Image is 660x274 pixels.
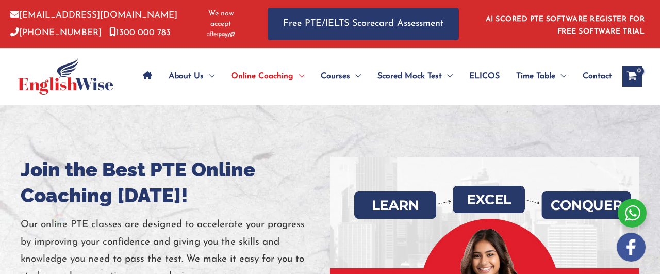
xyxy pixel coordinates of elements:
[508,58,574,94] a: Time TableMenu Toggle
[583,58,612,94] span: Contact
[18,58,113,95] img: cropped-ew-logo
[461,58,508,94] a: ELICOS
[486,15,645,36] a: AI SCORED PTE SOFTWARE REGISTER FOR FREE SOFTWARE TRIAL
[617,233,646,262] img: white-facebook.png
[622,66,642,87] a: View Shopping Cart, empty
[321,58,350,94] span: Courses
[169,58,204,94] span: About Us
[555,58,566,94] span: Menu Toggle
[207,31,235,37] img: Afterpay-Logo
[369,58,461,94] a: Scored Mock TestMenu Toggle
[268,8,459,40] a: Free PTE/IELTS Scorecard Assessment
[200,9,242,29] span: We now accept
[223,58,312,94] a: Online CoachingMenu Toggle
[377,58,442,94] span: Scored Mock Test
[109,28,171,37] a: 1300 000 783
[10,11,177,20] a: [EMAIL_ADDRESS][DOMAIN_NAME]
[21,157,330,208] h1: Join the Best PTE Online Coaching [DATE]!
[312,58,369,94] a: CoursesMenu Toggle
[469,58,500,94] span: ELICOS
[10,28,102,37] a: [PHONE_NUMBER]
[204,58,214,94] span: Menu Toggle
[442,58,453,94] span: Menu Toggle
[574,58,612,94] a: Contact
[160,58,223,94] a: About UsMenu Toggle
[350,58,361,94] span: Menu Toggle
[135,58,612,94] nav: Site Navigation: Main Menu
[480,7,650,41] aside: Header Widget 1
[516,58,555,94] span: Time Table
[231,58,293,94] span: Online Coaching
[293,58,304,94] span: Menu Toggle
